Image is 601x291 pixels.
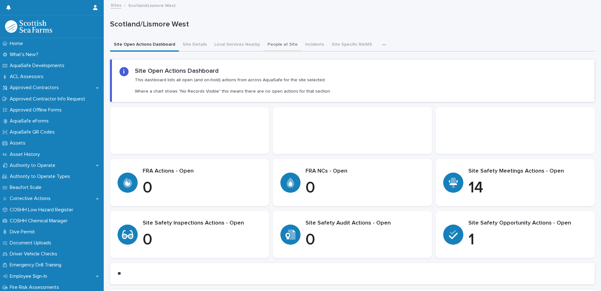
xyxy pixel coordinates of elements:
p: AquaSafe eForms [7,118,54,124]
p: Site Safety Opportunity Actions - Open [468,220,587,227]
p: Fire Risk Assessments [7,284,64,290]
p: COSHH Chemical Manager [7,218,73,224]
p: Home [7,41,28,47]
p: COSHH Low Hazard Register [7,207,78,213]
p: AquaSafe Developments [7,63,69,69]
p: Employee Sign-In [7,273,52,279]
p: Approved Offline Forms [7,107,67,113]
p: 1 [468,231,587,249]
p: ACL Assessors [7,74,48,80]
p: FRA Actions - Open [143,168,262,175]
p: Scotland/Lismore West [110,20,592,29]
p: Scotland/Lismore West [128,2,176,9]
button: Site Specific RA/MS [328,38,376,52]
button: Site Open Actions Dashboard [110,38,179,52]
p: Emergency Drill Training [7,262,66,268]
p: Site Safety Audit Actions - Open [306,220,424,227]
p: This dashboard lists all open (and on-hold) actions from across AquaSafe for the site selected. W... [135,77,331,94]
button: People at Site [264,38,301,52]
p: Authority to Operate Types [7,174,75,180]
p: Corrective Actions [7,196,56,202]
p: 14 [468,179,587,197]
p: Authority to Operate [7,163,60,168]
p: 0 [143,231,262,249]
p: 0 [143,179,262,197]
p: 0 [306,179,424,197]
p: Site Safety Inspections Actions - Open [143,220,262,227]
p: What's New? [7,52,43,58]
p: Document Uploads [7,240,56,246]
p: Assets [7,140,30,146]
img: bPIBxiqnSb2ggTQWdOVV [5,20,52,33]
p: Approved Contractors [7,85,64,91]
button: Local Services Nearby [211,38,264,52]
p: AquaSafe QR Codes [7,129,60,135]
p: Site Safety Meetings Actions - Open [468,168,587,175]
p: Dive Permit [7,229,40,235]
p: Beaufort Scale [7,185,47,191]
h2: Site Open Actions Dashboard [135,67,219,75]
a: Sites [111,1,121,9]
p: 0 [306,231,424,249]
p: FRA NCs - Open [306,168,424,175]
p: Asset History [7,151,45,157]
p: Approved Contractor Info Request [7,96,90,102]
button: Incidents [301,38,328,52]
button: Site Details [179,38,211,52]
p: Driver Vehicle Checks [7,251,62,257]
